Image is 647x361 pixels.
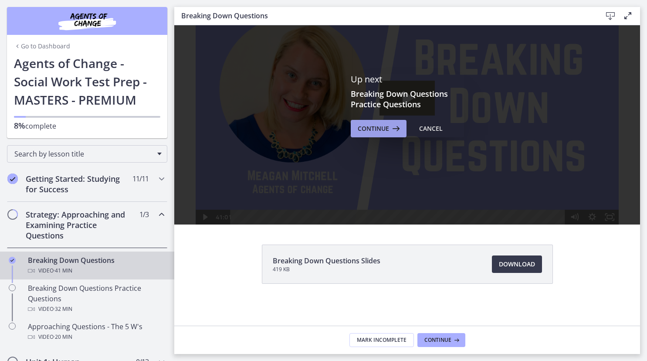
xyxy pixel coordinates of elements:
[7,174,18,184] i: Completed
[357,337,406,344] span: Mark Incomplete
[499,259,535,269] span: Download
[28,321,164,342] div: Approaching Questions - The 5 W's
[7,145,167,163] div: Search by lesson title
[358,123,389,134] span: Continue
[412,120,450,137] button: Cancel
[14,120,25,131] span: 8%
[21,223,39,238] button: Play Video
[273,266,380,273] span: 419 KB
[132,174,149,184] span: 11 / 11
[28,266,164,276] div: Video
[419,123,443,134] div: Cancel
[205,94,260,129] button: Play Video: cbe18pht4o1cl02sia30.mp4
[273,255,380,266] span: Breaking Down Questions Slides
[28,255,164,276] div: Breaking Down Questions
[9,257,16,264] i: Completed
[35,10,139,31] img: Agents of Change
[63,223,387,238] div: Playbar
[14,120,160,131] p: complete
[14,149,153,159] span: Search by lesson title
[417,333,465,347] button: Continue
[409,223,427,238] button: Show settings menu
[54,266,72,276] span: · 41 min
[427,223,444,238] button: Fullscreen
[54,332,72,342] span: · 20 min
[424,337,451,344] span: Continue
[392,223,409,238] button: Mute
[28,304,164,314] div: Video
[351,120,406,137] button: Continue
[28,283,164,314] div: Breaking Down Questions Practice Questions
[351,74,464,85] p: Up next
[351,89,464,109] h3: Breaking Down Questions Practice Questions
[28,332,164,342] div: Video
[492,255,542,273] a: Download
[349,333,414,347] button: Mark Incomplete
[26,174,132,194] h2: Getting Started: Studying for Success
[139,209,149,220] span: 1 / 3
[14,54,160,109] h1: Agents of Change - Social Work Test Prep - MASTERS - PREMIUM
[14,42,70,51] a: Go to Dashboard
[181,10,588,21] h3: Breaking Down Questions
[54,304,72,314] span: · 32 min
[26,209,132,241] h2: Strategy: Approaching and Examining Practice Questions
